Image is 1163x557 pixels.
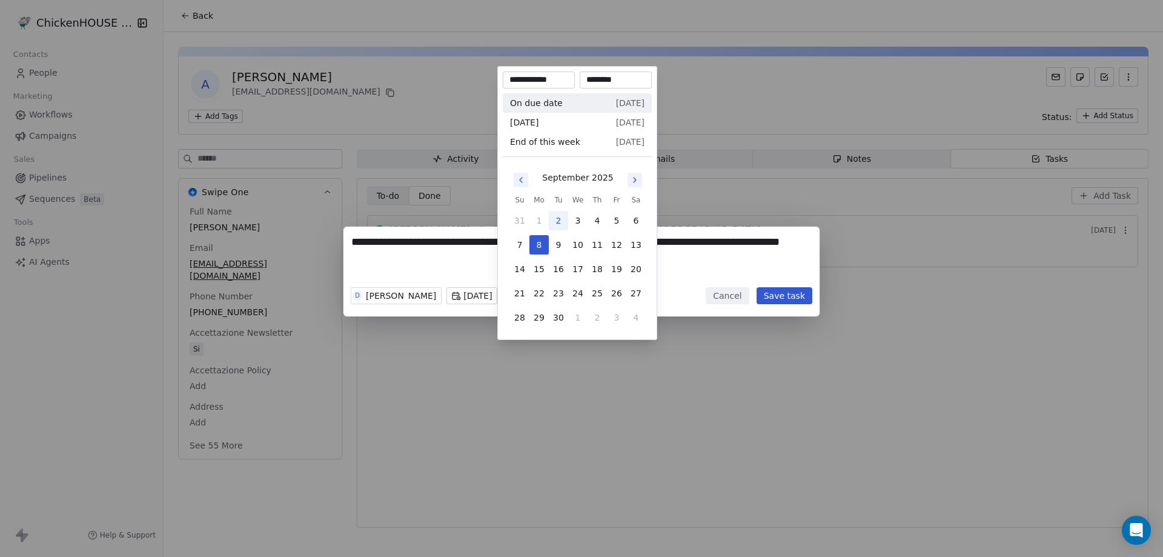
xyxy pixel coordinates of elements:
button: 29 [529,308,549,327]
button: 12 [607,235,626,255]
button: 1 [568,308,588,327]
button: 1 [529,211,549,230]
button: 19 [607,259,626,279]
span: On due date [510,97,563,109]
th: Wednesday [568,194,588,206]
button: 13 [626,235,646,255]
button: 8 [529,235,549,255]
span: [DATE] [510,116,538,128]
th: Friday [607,194,626,206]
div: September 2025 [542,172,613,184]
button: 14 [510,259,529,279]
button: 3 [607,308,626,327]
button: 28 [510,308,529,327]
button: 22 [529,284,549,303]
button: 18 [588,259,607,279]
th: Sunday [510,194,529,206]
button: 16 [549,259,568,279]
button: 21 [510,284,529,303]
button: 26 [607,284,626,303]
button: 4 [588,211,607,230]
button: 2 [588,308,607,327]
span: End of this week [510,136,580,148]
button: 3 [568,211,588,230]
button: 30 [549,308,568,327]
button: 23 [549,284,568,303]
span: [DATE] [616,136,644,148]
span: [DATE] [616,97,644,109]
button: 24 [568,284,588,303]
button: 11 [588,235,607,255]
button: 25 [588,284,607,303]
button: 2 [549,211,568,230]
th: Tuesday [549,194,568,206]
button: 6 [626,211,646,230]
button: 5 [607,211,626,230]
button: 20 [626,259,646,279]
button: Go to previous month [512,172,529,188]
button: 4 [626,308,646,327]
th: Thursday [588,194,607,206]
button: 17 [568,259,588,279]
button: 10 [568,235,588,255]
th: Monday [529,194,549,206]
button: 7 [510,235,529,255]
button: Go to next month [626,172,643,188]
button: 9 [549,235,568,255]
span: [DATE] [616,116,644,128]
button: 31 [510,211,529,230]
button: 27 [626,284,646,303]
th: Saturday [626,194,646,206]
button: 15 [529,259,549,279]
